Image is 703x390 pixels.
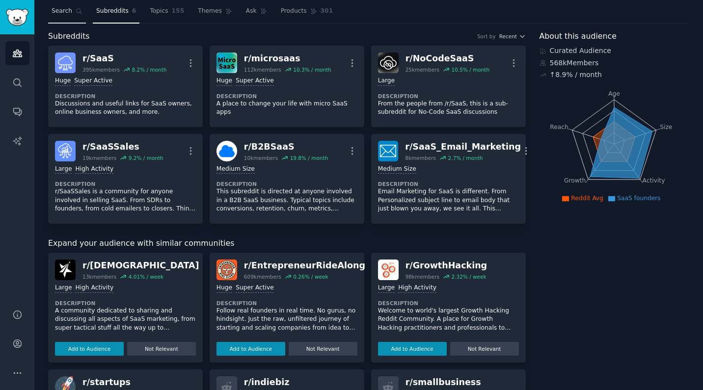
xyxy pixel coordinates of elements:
a: Products301 [277,3,336,24]
span: Topics [150,7,168,16]
span: About this audience [540,30,617,43]
a: Ask [243,3,270,24]
div: 19.8 % / month [290,155,328,161]
div: Medium Size [216,165,255,174]
a: NoCodeSaaSr/NoCodeSaaS25kmembers10.5% / monthLargeDescriptionFrom the people from /r/SaaS, this i... [371,46,526,127]
img: microsaas [216,52,237,73]
p: A place to change your life with micro SaaS apps [216,100,357,117]
img: SaaSSales [55,141,76,161]
div: 8.2 % / month [132,66,166,73]
dt: Description [216,93,357,100]
span: Subreddits [48,30,90,43]
button: Add to Audience [378,342,447,356]
div: Super Active [236,284,274,293]
p: r/SaaSSales is a community for anyone involved in selling SaaS. From SDRs to founders, from cold ... [55,187,196,213]
span: Search [52,7,72,16]
div: 10.3 % / month [293,66,331,73]
dt: Description [55,300,196,307]
tspan: Age [608,90,620,97]
div: 4.01 % / week [129,273,163,280]
div: 112k members [244,66,281,73]
button: Recent [499,33,526,40]
span: Subreddits [96,7,129,16]
span: 6 [132,7,136,16]
div: 0.26 % / week [293,273,328,280]
div: r/ SaaS [82,52,166,65]
a: SaaSr/SaaS395kmembers8.2% / monthHugeSuper ActiveDescriptionDiscussions and useful links for SaaS... [48,46,203,127]
div: r/ SaaS_Email_Marketing [405,141,521,153]
div: 2.32 % / week [451,273,486,280]
div: 13k members [82,273,116,280]
div: 19k members [82,155,116,161]
span: Reddit Avg [571,195,603,202]
img: EntrepreneurRideAlong [216,260,237,280]
div: 9.2 % / month [129,155,163,161]
button: Not Relevant [450,342,519,356]
span: Ask [246,7,257,16]
div: Super Active [236,77,274,86]
div: Huge [55,77,71,86]
a: Subreddits6 [93,3,139,24]
a: B2BSaaSr/B2BSaaS10kmembers19.8% / monthMedium SizeDescriptionThis subreddit is directed at anyone... [210,134,364,224]
div: r/ GrowthHacking [406,260,487,272]
div: r/ startups [82,376,166,389]
dt: Description [216,300,357,307]
img: SaaSMarketing [55,260,76,280]
div: 2.7 % / month [448,155,483,161]
span: Themes [198,7,222,16]
div: 10.5 % / month [451,66,489,73]
div: r/ SaaSSales [82,141,163,153]
div: r/ microsaas [244,52,331,65]
button: Add to Audience [216,342,285,356]
tspan: Growth [564,177,586,184]
div: Huge [216,284,232,293]
img: SaaS_Email_Marketing [378,141,399,161]
div: r/ NoCodeSaaS [406,52,489,65]
p: This subreddit is directed at anyone involved in a B2B SaaS business. Typical topics include conv... [216,187,357,213]
tspan: Activity [642,177,665,184]
p: Welcome to world's largest Growth Hacking Reddit Community. A place for Growth Hacking practition... [378,307,519,333]
div: Medium Size [378,165,416,174]
div: 395k members [82,66,120,73]
dt: Description [378,181,519,187]
img: GrowthHacking [378,260,399,280]
span: 301 [321,7,333,16]
a: microsaasr/microsaas112kmembers10.3% / monthHugeSuper ActiveDescriptionA place to change your lif... [210,46,364,127]
tspan: Reach [550,123,568,130]
div: Large [55,165,72,174]
div: 568k Members [540,58,690,68]
span: SaaS founders [617,195,661,202]
div: r/ [DEMOGRAPHIC_DATA] [82,260,199,272]
a: SaaS_Email_Marketingr/SaaS_Email_Marketing8kmembers2.7% / monthMedium SizeDescriptionEmail Market... [371,134,526,224]
div: High Activity [75,165,113,174]
a: Topics155 [146,3,188,24]
div: 609k members [244,273,281,280]
p: Email Marketing for SaaS is different. From Personalized subject line to email body that just blo... [378,187,519,213]
dt: Description [378,300,519,307]
div: High Activity [75,284,113,293]
div: r/ EntrepreneurRideAlong [244,260,365,272]
img: GummySearch logo [6,9,28,26]
span: Expand your audience with similar communities [48,237,234,250]
div: High Activity [398,284,436,293]
dt: Description [55,181,196,187]
img: B2BSaaS [216,141,237,161]
a: Themes [194,3,236,24]
div: Large [378,77,395,86]
span: Recent [499,33,517,40]
a: SaaSSalesr/SaaSSales19kmembers9.2% / monthLargeHigh ActivityDescriptionr/SaaSSales is a community... [48,134,203,224]
div: Curated Audience [540,46,690,56]
p: Follow real founders in real time. No gurus, no hindsight. Just the raw, unfiltered journey of st... [216,307,357,333]
div: 10k members [244,155,278,161]
dt: Description [216,181,357,187]
div: r/ B2BSaaS [244,141,328,153]
span: 155 [172,7,185,16]
div: Large [378,284,395,293]
div: ↑ 8.9 % / month [550,70,602,80]
a: Search [48,3,86,24]
p: A community dedicated to sharing and discussing all aspects of SaaS marketing, from super tactica... [55,307,196,333]
div: r/ indiebiz [244,376,325,389]
div: 8k members [405,155,436,161]
button: Not Relevant [289,342,357,356]
img: NoCodeSaaS [378,52,399,73]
